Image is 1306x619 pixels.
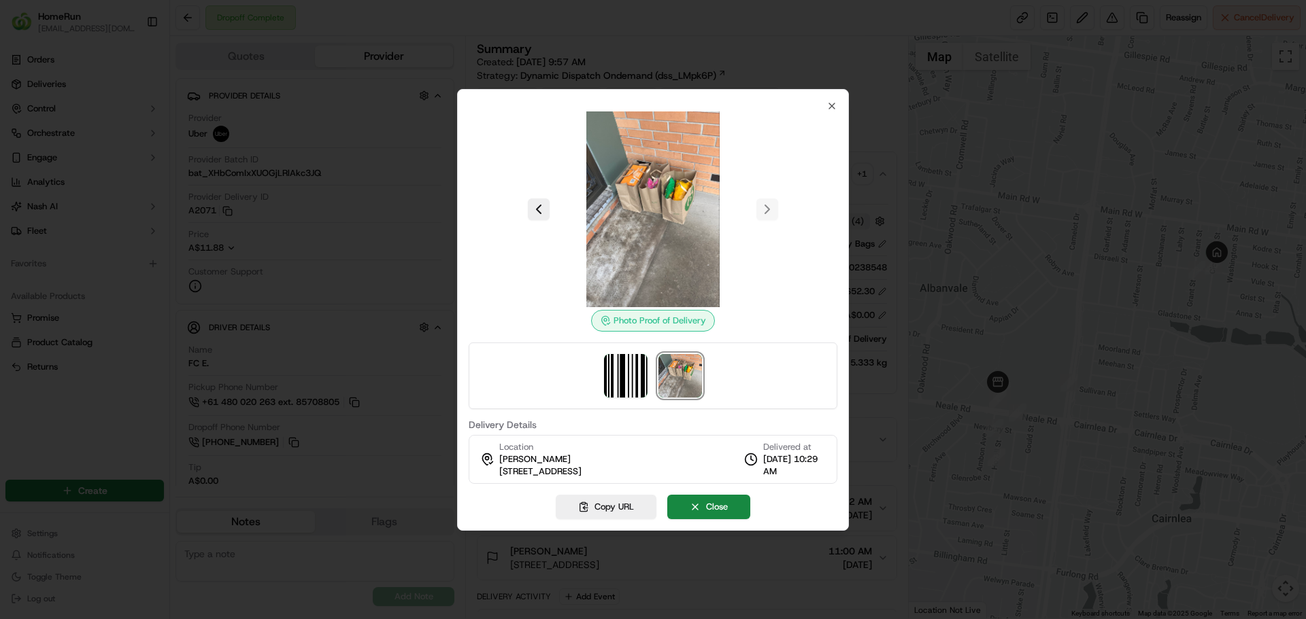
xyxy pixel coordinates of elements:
[604,354,648,397] img: barcode_scan_on_pickup image
[763,453,826,478] span: [DATE] 10:29 AM
[658,354,702,397] img: photo_proof_of_delivery image
[499,453,571,465] span: [PERSON_NAME]
[591,310,715,332] div: Photo Proof of Delivery
[763,441,826,453] span: Delivered at
[667,495,750,519] button: Close
[499,441,533,453] span: Location
[555,111,751,307] img: photo_proof_of_delivery image
[499,465,582,478] span: [STREET_ADDRESS]
[556,495,656,519] button: Copy URL
[469,420,837,429] label: Delivery Details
